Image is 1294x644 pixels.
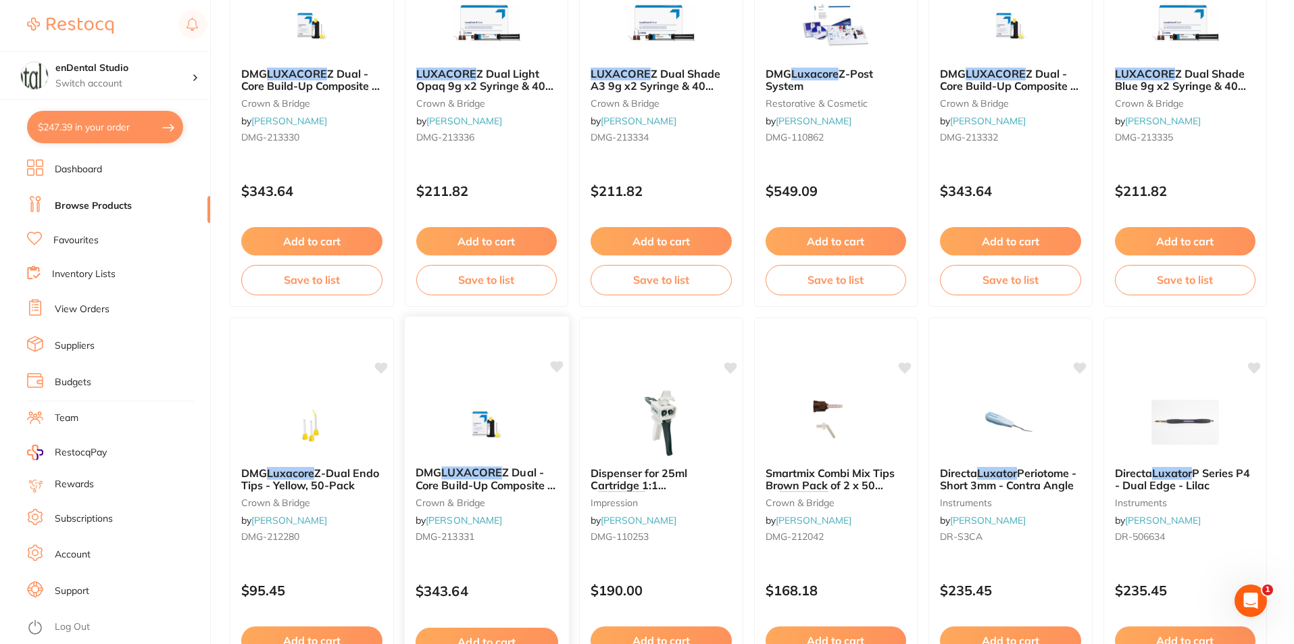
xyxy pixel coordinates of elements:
a: Support [55,585,89,598]
b: LUXACORE Z Dual Light Opaq 9g x2 Syringe & 40 Smart Mix Tip [416,68,557,93]
em: Luxacore [598,491,645,505]
a: Favourites [53,234,99,247]
span: Smartmix Combi Mix Tips Brown Pack of 2 x 50 for [766,466,895,505]
a: [PERSON_NAME] [601,514,676,526]
a: [PERSON_NAME] [950,514,1026,526]
em: LUXACORE [416,67,476,80]
p: $343.64 [940,183,1081,199]
span: Z-Dual Endo Tips - Yellow, 50-Pack [241,466,379,492]
span: DMG-213335 [1115,131,1173,143]
em: LUXACORE [441,466,502,479]
span: by [766,514,851,526]
span: Directa [1115,466,1152,480]
span: DR-506634 [1115,530,1165,543]
a: [PERSON_NAME] [1125,514,1201,526]
b: LUXACORE Z Dual Shade A3 9g x2 Syringe & 40 Smart Mix Tip [591,68,732,93]
a: [PERSON_NAME] [950,115,1026,127]
img: Smartmix Combi Mix Tips Brown Pack of 2 x 50 for LuxaCore [792,389,880,456]
span: DMG [241,67,267,80]
button: Add to cart [940,227,1081,255]
em: Luxator [977,466,1017,480]
span: by [241,115,327,127]
button: Add to cart [416,227,557,255]
p: $190.00 [591,583,732,598]
img: Restocq Logo [27,18,114,34]
span: Periotome - Short 3mm - Contra Angle [940,466,1076,492]
b: DMG LUXACORE Z Dual - Core Build-Up Composite - Shade Blue - 48g Cartridge, 1-Pack and 60 Auto Mi... [415,466,557,491]
a: Inventory Lists [52,268,116,281]
p: $168.18 [766,583,907,598]
a: Restocq Logo [27,10,114,41]
b: Directa Luxator P Series P4 - Dual Edge - Lilac [1115,467,1256,492]
h4: enDental Studio [55,61,192,75]
img: Dispenser for 25ml Cartridge 1:1 & Luxacore Dual Z [617,389,705,456]
span: Dispenser for 25ml Cartridge 1:1 & [591,466,687,505]
p: $211.82 [416,183,557,199]
span: DMG [940,67,966,80]
a: [PERSON_NAME] [251,115,327,127]
img: enDental Studio [21,62,48,89]
iframe: Intercom live chat [1235,585,1267,617]
a: Browse Products [55,199,132,213]
a: [PERSON_NAME] [776,514,851,526]
p: Switch account [55,77,192,91]
button: Log Out [27,617,206,639]
span: by [415,514,501,526]
a: [PERSON_NAME] [1125,115,1201,127]
a: Suppliers [55,339,95,353]
span: by [1115,514,1201,526]
em: LuxaCore [780,491,828,505]
small: crown & bridge [241,497,382,508]
p: $211.82 [591,183,732,199]
img: DMG Luxacore Z-Dual Endo Tips - Yellow, 50-Pack [268,389,355,456]
em: Luxator [1152,466,1192,480]
span: by [940,115,1026,127]
a: [PERSON_NAME] [601,115,676,127]
span: by [241,514,327,526]
b: Smartmix Combi Mix Tips Brown Pack of 2 x 50 for LuxaCore [766,467,907,492]
a: Team [55,412,78,425]
em: Luxacore [267,466,314,480]
button: Save to list [940,265,1081,295]
button: Save to list [1115,265,1256,295]
p: $549.09 [766,183,907,199]
a: [PERSON_NAME] [776,115,851,127]
span: DMG-110862 [766,131,824,143]
span: by [591,514,676,526]
a: Account [55,548,91,562]
span: DMG-213334 [591,131,649,143]
button: $247.39 in your order [27,111,183,143]
b: DMG Luxacore Z-Post System [766,68,907,93]
b: DMG Luxacore Z-Dual Endo Tips - Yellow, 50-Pack [241,467,382,492]
span: Directa [940,466,977,480]
em: LUXACORE [966,67,1026,80]
a: Log Out [55,620,90,634]
span: by [591,115,676,127]
small: instruments [1115,497,1256,508]
span: by [940,514,1026,526]
span: DR-S3CA [940,530,982,543]
a: [PERSON_NAME] [426,514,502,526]
em: Luxacore [791,67,839,80]
a: [PERSON_NAME] [426,115,502,127]
span: RestocqPay [55,446,107,460]
em: LUXACORE [591,67,651,80]
b: DMG LUXACORE Z Dual - Core Build-Up Composite - Shade Light Opaque - 48g Cartridge, 1-Pack and 60... [940,68,1081,93]
small: crown & bridge [766,497,907,508]
span: DMG-213331 [415,530,474,543]
p: $343.64 [241,183,382,199]
span: Z Dual Light Opaq 9g x2 Syringe & 40 Smart Mix Tip [416,67,553,105]
span: Z Dual Shade A3 9g x2 Syringe & 40 Smart Mix Tip [591,67,720,105]
span: DMG-213330 [241,131,299,143]
button: Save to list [591,265,732,295]
a: RestocqPay [27,445,107,460]
small: crown & bridge [241,98,382,109]
span: DMG-213336 [416,131,474,143]
em: LUXACORE [267,67,327,80]
span: by [1115,115,1201,127]
a: Budgets [55,376,91,389]
span: Dual Z [645,491,679,505]
span: Z Dual Shade Blue 9g x2 Syringe & 40 Smart Mix Tip [1115,67,1246,105]
button: Save to list [766,265,907,295]
small: restorative & cosmetic [766,98,907,109]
